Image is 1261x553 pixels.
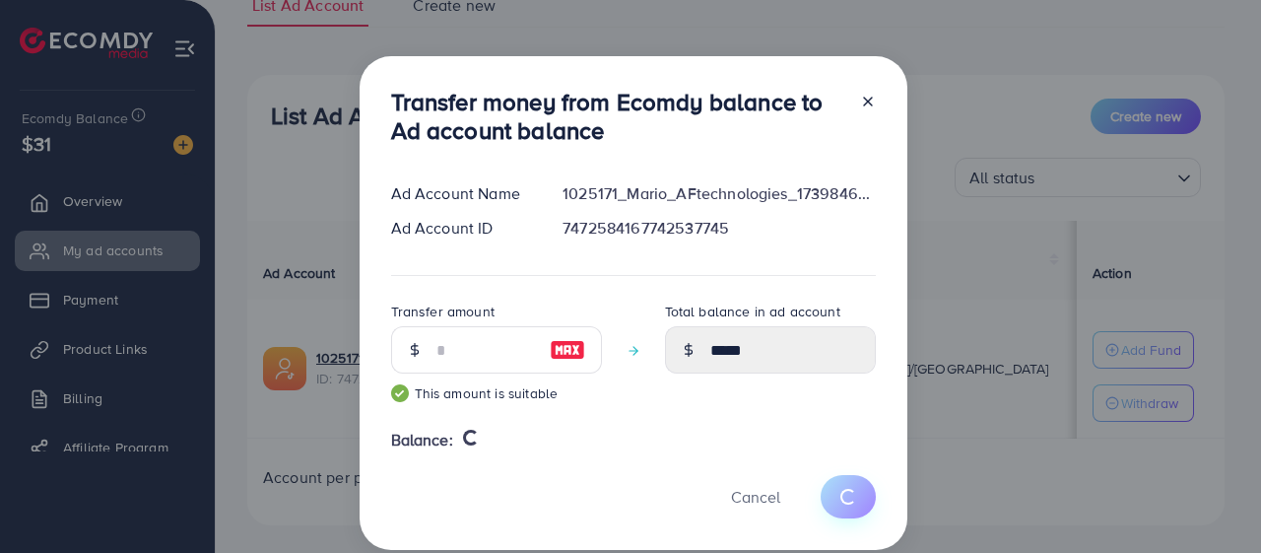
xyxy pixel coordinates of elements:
[391,302,495,321] label: Transfer amount
[706,475,805,518] button: Cancel
[391,429,453,451] span: Balance:
[1177,464,1246,538] iframe: Chat
[550,338,585,362] img: image
[731,486,780,508] span: Cancel
[547,217,891,240] div: 7472584167742537745
[665,302,840,321] label: Total balance in ad account
[375,182,548,205] div: Ad Account Name
[391,88,844,145] h3: Transfer money from Ecomdy balance to Ad account balance
[375,217,548,240] div: Ad Account ID
[391,383,602,403] small: This amount is suitable
[547,182,891,205] div: 1025171_Mario_AFtechnologies_1739846587682
[391,384,409,402] img: guide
